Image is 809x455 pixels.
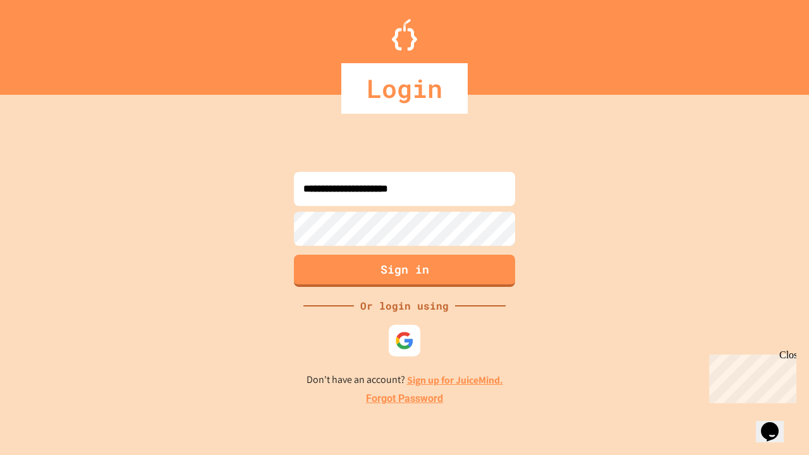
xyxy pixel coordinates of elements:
iframe: chat widget [756,404,796,442]
img: google-icon.svg [395,331,414,350]
div: Or login using [354,298,455,313]
iframe: chat widget [704,349,796,403]
a: Sign up for JuiceMind. [407,373,503,387]
div: Login [341,63,468,114]
a: Forgot Password [366,391,443,406]
div: Chat with us now!Close [5,5,87,80]
p: Don't have an account? [307,372,503,388]
img: Logo.svg [392,19,417,51]
button: Sign in [294,255,515,287]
